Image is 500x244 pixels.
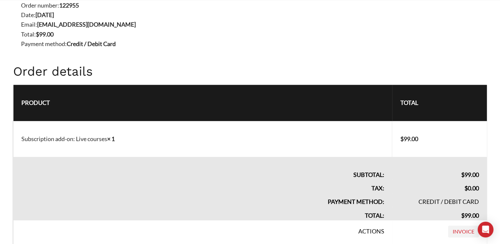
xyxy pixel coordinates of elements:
[392,85,487,121] th: Total
[59,2,79,9] strong: 122955
[461,212,464,219] span: $
[464,184,468,192] span: $
[461,171,464,178] span: $
[21,30,487,39] li: Total:
[13,85,392,121] th: Product
[13,64,487,79] h2: Order details
[13,180,392,193] th: Tax:
[36,31,54,38] bdi: 99.00
[67,40,116,47] strong: Credit / Debit Card
[464,184,479,192] span: 0.00
[392,193,487,207] td: Credit / Debit Card
[21,20,487,29] li: Email:
[13,193,392,207] th: Payment method:
[36,31,39,38] span: $
[13,121,392,157] td: Subscription add-on: Live courses
[21,10,487,20] li: Date:
[21,39,487,49] li: Payment method:
[448,226,479,237] a: Invoice
[13,207,392,220] th: Total:
[13,157,392,180] th: Subtotal:
[478,222,493,237] div: Open Intercom Messenger
[36,11,54,18] strong: [DATE]
[400,135,403,142] span: $
[400,135,418,142] bdi: 99.00
[107,135,115,142] strong: × 1
[461,212,479,219] span: 99.00
[461,171,479,178] span: 99.00
[21,1,487,10] li: Order number:
[37,21,136,28] strong: [EMAIL_ADDRESS][DOMAIN_NAME]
